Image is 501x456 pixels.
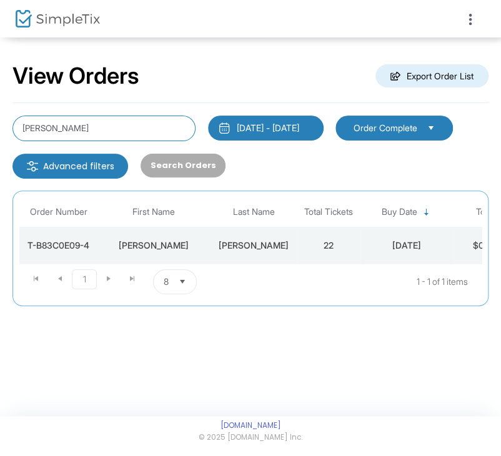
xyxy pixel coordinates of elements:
[233,207,275,217] span: Last Name
[422,121,440,135] button: Select
[422,207,432,217] span: Sortable
[174,270,191,294] button: Select
[375,64,489,87] m-button: Export Order List
[221,420,281,430] a: [DOMAIN_NAME]
[12,116,196,141] input: Search by name, email, phone, order number, ip address, or last 4 digits of card
[30,207,87,217] span: Order Number
[208,116,324,141] button: [DATE] - [DATE]
[19,197,482,264] div: Data table
[72,269,97,289] span: Page 1
[218,122,231,134] img: monthly
[297,227,360,264] td: 22
[22,239,94,252] div: T-B83C0E09-4
[237,122,299,134] div: [DATE] - [DATE]
[12,62,139,90] h2: View Orders
[101,239,207,252] div: Adam
[26,160,39,172] img: filter
[12,154,128,179] m-button: Advanced filters
[382,207,417,217] span: Buy Date
[321,269,468,294] kendo-pager-info: 1 - 1 of 1 items
[132,207,175,217] span: First Name
[164,275,169,288] span: 8
[354,122,417,134] span: Order Complete
[297,197,360,227] th: Total Tickets
[213,239,294,252] div: Greene
[363,239,450,252] div: 9/15/2025
[199,432,302,444] span: © 2025 [DOMAIN_NAME] Inc.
